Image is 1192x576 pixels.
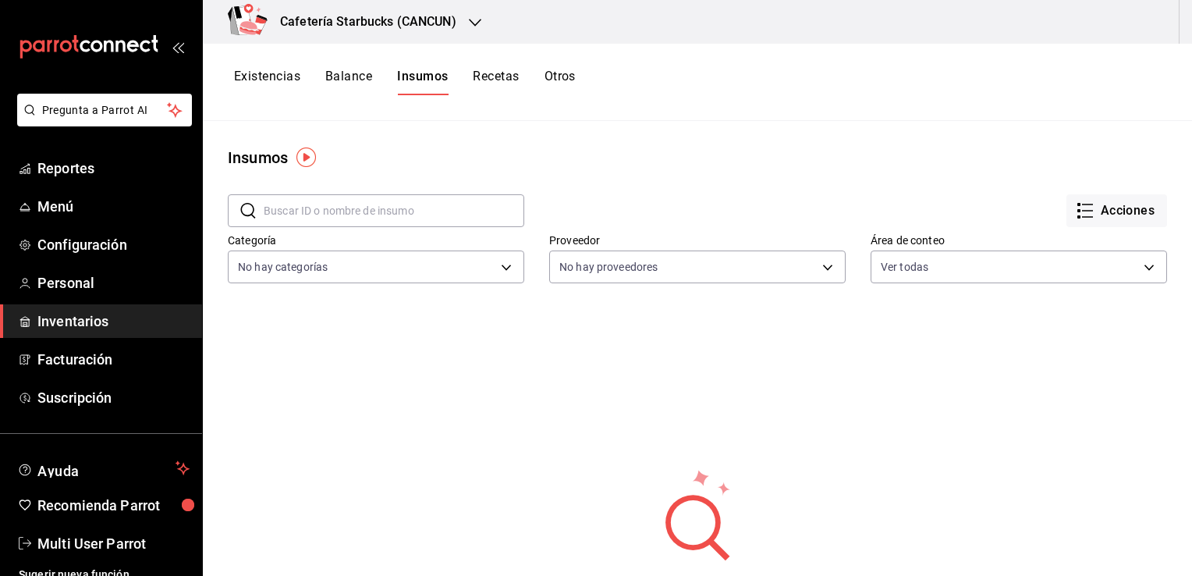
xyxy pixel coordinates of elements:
[549,235,846,246] label: Proveedor
[228,235,524,246] label: Categoría
[37,234,190,255] span: Configuración
[325,69,372,95] button: Balance
[473,69,519,95] button: Recetas
[17,94,192,126] button: Pregunta a Parrot AI
[228,146,288,169] div: Insumos
[37,349,190,370] span: Facturación
[559,259,658,275] span: No hay proveedores
[11,113,192,130] a: Pregunta a Parrot AI
[37,196,190,217] span: Menú
[37,495,190,516] span: Recomienda Parrot
[264,195,524,226] input: Buscar ID o nombre de insumo
[234,69,300,95] button: Existencias
[172,41,184,53] button: open_drawer_menu
[871,235,1167,246] label: Área de conteo
[234,69,576,95] div: navigation tabs
[397,69,448,95] button: Insumos
[545,69,576,95] button: Otros
[1066,194,1167,227] button: Acciones
[37,311,190,332] span: Inventarios
[268,12,456,31] h3: Cafetería Starbucks (CANCUN)
[296,148,316,167] img: Tooltip marker
[37,158,190,179] span: Reportes
[42,102,168,119] span: Pregunta a Parrot AI
[37,533,190,554] span: Multi User Parrot
[37,387,190,408] span: Suscripción
[881,259,928,275] span: Ver todas
[37,272,190,293] span: Personal
[37,459,169,478] span: Ayuda
[238,259,328,275] span: No hay categorías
